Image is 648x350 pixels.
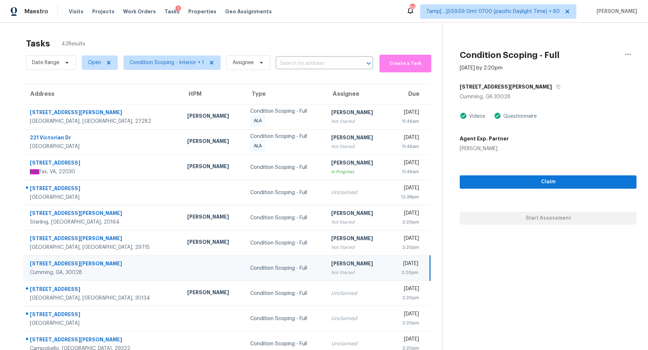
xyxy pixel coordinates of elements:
div: Condition Scoping - Full [250,133,320,140]
th: Due [388,84,430,104]
div: 2:20pm [394,319,419,327]
div: Not Started [331,219,383,226]
div: [STREET_ADDRESS] [30,159,176,168]
span: ALA [254,142,265,149]
div: Condition Scoping - Full [250,315,320,322]
div: [PERSON_NAME] [331,210,383,219]
div: [DATE] [394,210,419,219]
div: 11:46am [394,118,419,125]
div: [STREET_ADDRESS][PERSON_NAME] [30,109,176,118]
div: [PERSON_NAME] [187,213,239,222]
div: Condition Scoping - Full [250,214,320,221]
div: [STREET_ADDRESS][PERSON_NAME] [30,235,176,244]
div: Not Started [331,143,383,150]
div: [PERSON_NAME] [187,163,239,172]
div: [PERSON_NAME] [331,260,383,269]
div: Unclaimed [331,340,383,347]
h2: Tasks [26,40,50,47]
div: 2:20pm [394,244,419,251]
div: [STREET_ADDRESS][PERSON_NAME] [30,210,176,219]
h2: Condition Scoping - Full [460,51,559,59]
img: Artifact Present Icon [460,112,467,120]
div: [DATE] [394,159,419,168]
th: HPM [181,84,244,104]
div: Condition Scoping - Full [250,239,320,247]
div: 2:20pm [394,219,419,226]
div: [PERSON_NAME] [187,112,239,121]
div: Unclaimed [331,290,383,297]
div: [GEOGRAPHIC_DATA], [GEOGRAPHIC_DATA], 30134 [30,295,176,302]
span: ALA [254,117,265,124]
div: fax, VA, 22030 [30,168,176,175]
span: Open [88,59,101,66]
span: Maestro [24,8,48,15]
div: [STREET_ADDRESS] [30,185,176,194]
th: Type [244,84,325,104]
ah_el_jm_1744357264141: Fair [30,169,39,174]
div: Condition Scoping - Full [250,265,320,272]
div: Condition Scoping - Full [250,164,320,171]
div: Not Started [331,118,383,125]
div: 1 [175,5,181,13]
button: Open [364,58,374,68]
span: Create a Task [383,59,428,68]
div: [STREET_ADDRESS] [30,286,176,295]
div: [PERSON_NAME] [187,238,239,247]
span: Tamp[…]3:59:59 Gmt 0700 (pacific Daylight Time) + 60 [426,8,560,15]
div: 11:46am [394,168,419,175]
div: 12:38pm [394,193,419,201]
span: Condition Scoping - Interior + 1 [130,59,204,66]
span: Tasks [165,9,180,14]
div: In Progress [331,168,383,175]
div: Condition Scoping - Full [250,108,320,115]
span: Visits [69,8,84,15]
div: [PERSON_NAME] [187,289,239,298]
span: [PERSON_NAME] [594,8,637,15]
div: [GEOGRAPHIC_DATA] [30,143,176,150]
div: Unclaimed [331,315,383,322]
div: [PERSON_NAME] [187,138,239,147]
input: Search by address [276,58,353,69]
span: Projects [92,8,114,15]
div: [DATE] [394,109,419,118]
div: [PERSON_NAME] [460,145,509,152]
div: Cumming, GA, 30028 [30,269,176,276]
div: [PERSON_NAME] [331,134,383,143]
div: Unclaimed [331,189,383,196]
img: Artifact Present Icon [494,112,501,120]
div: [GEOGRAPHIC_DATA], [GEOGRAPHIC_DATA], 27282 [30,118,176,125]
div: [STREET_ADDRESS] [30,311,176,320]
div: [DATE] by 2:20pm [460,64,503,72]
span: Assignee [233,59,254,66]
div: 221 Victorian Dr [30,134,176,143]
div: Condition Scoping - Full [250,340,320,347]
div: [GEOGRAPHIC_DATA], [GEOGRAPHIC_DATA], 29715 [30,244,176,251]
div: [STREET_ADDRESS][PERSON_NAME] [30,336,176,345]
div: [PERSON_NAME] [331,235,383,244]
span: Work Orders [123,8,156,15]
div: [STREET_ADDRESS][PERSON_NAME] [30,260,176,269]
div: 11:46am [394,143,419,150]
div: Questionnaire [501,113,537,120]
div: [DATE] [394,260,418,269]
span: Properties [188,8,216,15]
th: Address [23,84,181,104]
div: [GEOGRAPHIC_DATA] [30,320,176,327]
div: Cumming, GA 30028 [460,93,636,100]
h5: [STREET_ADDRESS][PERSON_NAME] [460,83,552,90]
span: 42 Results [62,40,85,48]
div: Not Started [331,244,383,251]
div: [DATE] [394,134,419,143]
div: [DATE] [394,336,419,345]
div: [GEOGRAPHIC_DATA] [30,194,176,201]
h5: Agent Exp. Partner [460,135,509,142]
button: Copy Address [552,80,562,93]
div: Condition Scoping - Full [250,189,320,196]
th: Assignee [325,84,388,104]
div: [DATE] [394,235,419,244]
div: Condition Scoping - Full [250,290,320,297]
div: [DATE] [394,184,419,193]
span: Date Range [32,59,59,66]
button: Claim [460,175,636,189]
div: [PERSON_NAME] [331,159,383,168]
